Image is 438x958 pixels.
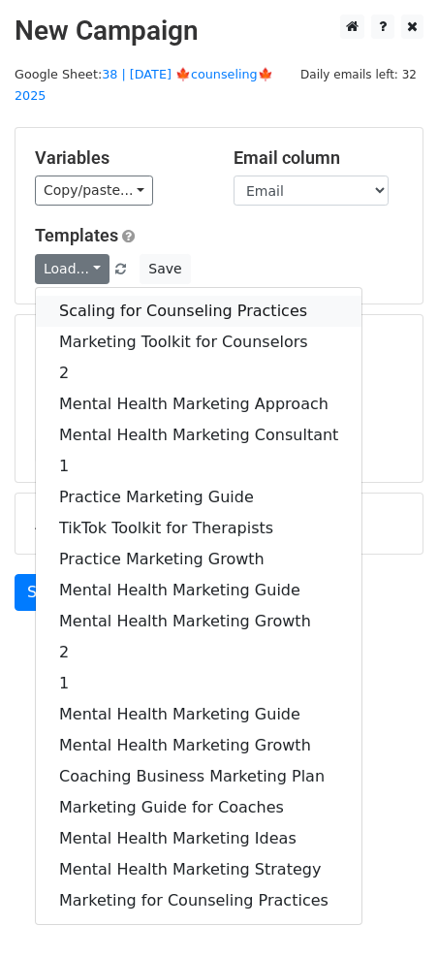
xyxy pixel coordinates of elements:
[36,730,361,761] a: Mental Health Marketing Growth
[36,420,361,451] a: Mental Health Marketing Consultant
[36,637,361,668] a: 2
[36,513,361,544] a: TikTok Toolkit for Therapists
[234,147,403,169] h5: Email column
[36,668,361,699] a: 1
[36,358,361,389] a: 2
[36,296,361,327] a: Scaling for Counseling Practices
[36,544,361,575] a: Practice Marketing Growth
[36,823,361,854] a: Mental Health Marketing Ideas
[36,389,361,420] a: Mental Health Marketing Approach
[35,147,204,169] h5: Variables
[35,225,118,245] a: Templates
[294,67,423,81] a: Daily emails left: 32
[36,699,361,730] a: Mental Health Marketing Guide
[35,254,109,284] a: Load...
[341,865,438,958] iframe: Chat Widget
[36,854,361,885] a: Mental Health Marketing Strategy
[36,482,361,513] a: Practice Marketing Guide
[35,176,153,206] a: Copy/paste...
[36,792,361,823] a: Marketing Guide for Coaches
[15,67,273,104] a: 38 | [DATE] 🍁counseling🍁 2025
[36,575,361,606] a: Mental Health Marketing Guide
[36,327,361,358] a: Marketing Toolkit for Counselors
[294,64,423,85] span: Daily emails left: 32
[15,574,78,611] a: Send
[15,67,273,104] small: Google Sheet:
[36,606,361,637] a: Mental Health Marketing Growth
[36,451,361,482] a: 1
[15,15,423,48] h2: New Campaign
[36,885,361,916] a: Marketing for Counseling Practices
[140,254,190,284] button: Save
[36,761,361,792] a: Coaching Business Marketing Plan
